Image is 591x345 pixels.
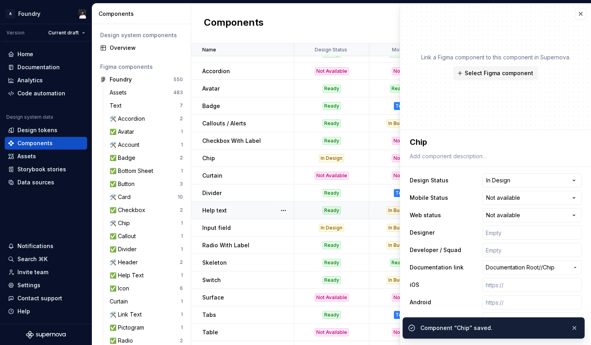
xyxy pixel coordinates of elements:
[17,126,57,134] div: Design tokens
[110,258,141,266] div: 🛠️ Header
[106,230,186,243] a: ✅ Callout1
[17,294,62,302] div: Contact support
[202,137,261,145] p: Checkbox With Label
[110,324,147,332] div: ✅ Pictogram
[323,119,341,127] div: Ready
[323,241,341,249] div: Ready
[2,5,90,22] button: AFoundryRaj Narandas
[410,176,448,184] label: Design Status
[17,139,53,147] div: Components
[483,295,581,309] input: https://
[410,263,464,271] label: Documentation link
[110,141,143,149] div: 🛠️ Account
[110,311,145,318] div: 🛠️ Link Text
[110,232,139,240] div: ✅ Callout
[394,102,424,110] div: Test Ready
[110,102,125,110] div: Text
[202,207,227,214] p: Help text
[5,137,87,150] a: Components
[6,30,25,36] div: Version
[180,337,183,344] div: 2
[319,154,344,162] div: In Design
[106,217,186,229] a: 🛠️ Chip1
[106,256,186,269] a: 🛠️ Header2
[110,298,131,305] div: Curtain
[106,191,186,203] a: 🛠️ Card10
[106,112,186,125] a: 🛠️ Accordion2
[392,328,426,336] div: Not available
[323,259,341,267] div: Ready
[483,226,581,240] input: Empty
[106,308,186,321] a: 🛠️ Link Text1
[17,242,53,250] div: Notifications
[323,102,341,110] div: Ready
[100,63,183,71] div: Figma components
[178,194,183,200] div: 10
[99,10,188,18] div: Components
[110,193,134,201] div: 🛠️ Card
[110,115,148,123] div: 🛠️ Accordion
[204,16,264,30] h2: Components
[202,189,222,197] p: Divider
[5,87,87,100] a: Code automation
[106,138,186,151] a: 🛠️ Account1
[421,53,570,61] p: Link a Figma component to this component in Supernova.
[17,152,36,160] div: Assets
[17,281,40,289] div: Settings
[26,331,66,339] svg: Supernova Logo
[387,207,431,214] div: In Build - Foundry
[202,67,230,75] p: Accordion
[202,259,227,267] p: Skeleton
[110,284,132,292] div: ✅ Icon
[202,224,231,232] p: Input field
[315,294,349,301] div: Not Available
[6,114,53,120] div: Design system data
[202,154,215,162] p: Chip
[5,176,87,189] a: Data sources
[110,44,183,52] div: Overview
[202,85,220,93] p: Avatar
[106,178,186,190] a: ✅ Button3
[173,89,183,96] div: 483
[410,281,419,289] label: iOS
[202,311,216,319] p: Tabs
[323,207,341,214] div: Ready
[5,124,87,136] a: Design tokens
[110,89,130,97] div: Assets
[5,163,87,176] a: Storybook stories
[110,128,137,136] div: ✅ Avatar
[323,189,341,197] div: Ready
[420,324,564,332] div: Component “Chip” saved.
[17,178,54,186] div: Data sources
[181,298,183,305] div: 1
[106,321,186,334] a: ✅ Pictogram1
[110,271,147,279] div: ✅ Help Text
[180,116,183,122] div: 2
[5,305,87,318] button: Help
[202,102,220,110] p: Badge
[483,278,581,292] input: https://
[392,137,426,145] div: Not available
[110,76,132,83] div: Foundry
[106,243,186,256] a: ✅ Divider1
[181,129,183,135] div: 1
[110,167,156,175] div: ✅ Bottom Sheet
[323,311,341,319] div: Ready
[410,211,441,219] label: Web status
[483,260,581,275] button: Documentation Root//Chip
[202,47,216,53] p: Name
[17,76,43,84] div: Analytics
[387,241,431,249] div: In Build - Foundry
[17,307,30,315] div: Help
[45,27,89,38] button: Current draft
[78,9,87,19] img: Raj Narandas
[323,85,341,93] div: Ready
[315,328,349,336] div: Not Available
[315,47,347,53] p: Design Status
[181,246,183,252] div: 1
[202,276,221,284] p: Switch
[541,263,543,271] span: /
[390,85,428,93] div: Ready - MOJO
[202,119,246,127] p: Callouts / Alerts
[106,99,186,112] a: Text7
